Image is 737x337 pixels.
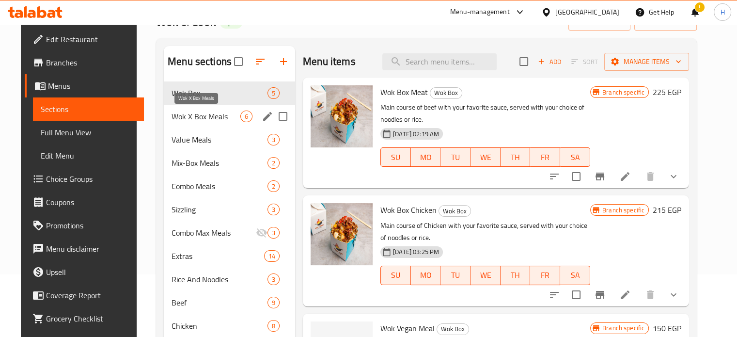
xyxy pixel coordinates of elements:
span: SU [385,268,407,282]
div: items [267,180,280,192]
span: import [576,16,623,28]
button: FR [530,266,560,285]
div: Wok Box [430,87,462,99]
div: Wok X Box Meals6edit [164,105,295,128]
span: Sections [41,103,136,115]
button: SU [380,147,411,167]
span: Sort sections [249,50,272,73]
span: Wok Box Meat [380,85,428,99]
button: TU [440,147,470,167]
button: delete [639,283,662,306]
span: Promotions [46,220,136,231]
div: items [267,273,280,285]
span: Menus [48,80,136,92]
span: Wok Box [172,87,267,99]
span: Add item [534,54,565,69]
svg: Show Choices [668,289,679,301]
div: [GEOGRAPHIC_DATA] [555,7,619,17]
span: Select all sections [228,51,249,72]
button: FR [530,147,560,167]
a: Edit Restaurant [25,28,144,51]
div: Menu-management [450,6,510,18]
span: Value Meals [172,134,267,145]
span: TU [444,150,467,164]
button: TU [440,266,470,285]
input: search [382,53,497,70]
svg: Inactive section [256,227,267,239]
a: Coupons [25,191,144,214]
img: Wok Box Chicken [311,203,373,265]
div: Combo Meals [172,180,267,192]
div: Combo Meals2 [164,175,295,198]
a: Menus [25,74,144,97]
span: Select section first [565,54,604,69]
span: Wok X Box Meals [172,111,240,122]
span: 3 [268,135,279,144]
span: Sizzling [172,204,267,215]
button: TH [501,266,531,285]
div: Extras14 [164,244,295,268]
svg: Show Choices [668,171,679,182]
p: Main course of Chicken with your favorite sauce, served with your choice of noodles or rice. [380,220,590,244]
a: Promotions [25,214,144,237]
span: Select to update [566,166,586,187]
button: WE [470,266,501,285]
span: FR [534,268,556,282]
button: show more [662,283,685,306]
span: Add [536,56,563,67]
span: Extras [172,250,264,262]
a: Upsell [25,260,144,284]
div: items [267,134,280,145]
span: 2 [268,159,279,168]
span: Branches [46,57,136,68]
span: Grocery Checklist [46,313,136,324]
a: Sections [33,97,144,121]
span: 14 [265,252,279,261]
button: sort-choices [543,165,566,188]
span: Rice And Noodles [172,273,267,285]
span: SU [385,150,407,164]
span: [DATE] 02:19 AM [389,129,443,139]
button: delete [639,165,662,188]
span: 3 [268,228,279,238]
span: SA [564,150,586,164]
div: Wok Box [439,205,471,217]
button: sort-choices [543,283,566,306]
a: Edit menu item [619,289,631,301]
h2: Menu items [303,54,356,69]
span: Branch specific [598,88,648,97]
button: SA [560,266,590,285]
a: Menu disclaimer [25,237,144,260]
div: Rice And Noodles3 [164,268,295,291]
span: export [642,16,689,28]
span: Manage items [612,56,681,68]
button: SU [380,266,411,285]
span: Wok Box Chicken [380,203,437,217]
button: Branch-specific-item [588,283,612,306]
span: SA [564,268,586,282]
span: 3 [268,205,279,214]
button: Add section [272,50,295,73]
span: Menu disclaimer [46,243,136,255]
button: WE [470,147,501,167]
span: Chicken [172,320,267,332]
span: MO [415,268,437,282]
span: Edit Restaurant [46,33,136,45]
div: Combo Max Meals [172,227,256,239]
div: Value Meals3 [164,128,295,151]
button: show more [662,165,685,188]
span: Beef [172,297,267,308]
div: items [267,297,280,308]
span: Mix-Box Meals [172,157,267,169]
button: Add [534,54,565,69]
div: Beef9 [164,291,295,314]
h6: 215 EGP [653,203,681,217]
span: Upsell [46,266,136,278]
